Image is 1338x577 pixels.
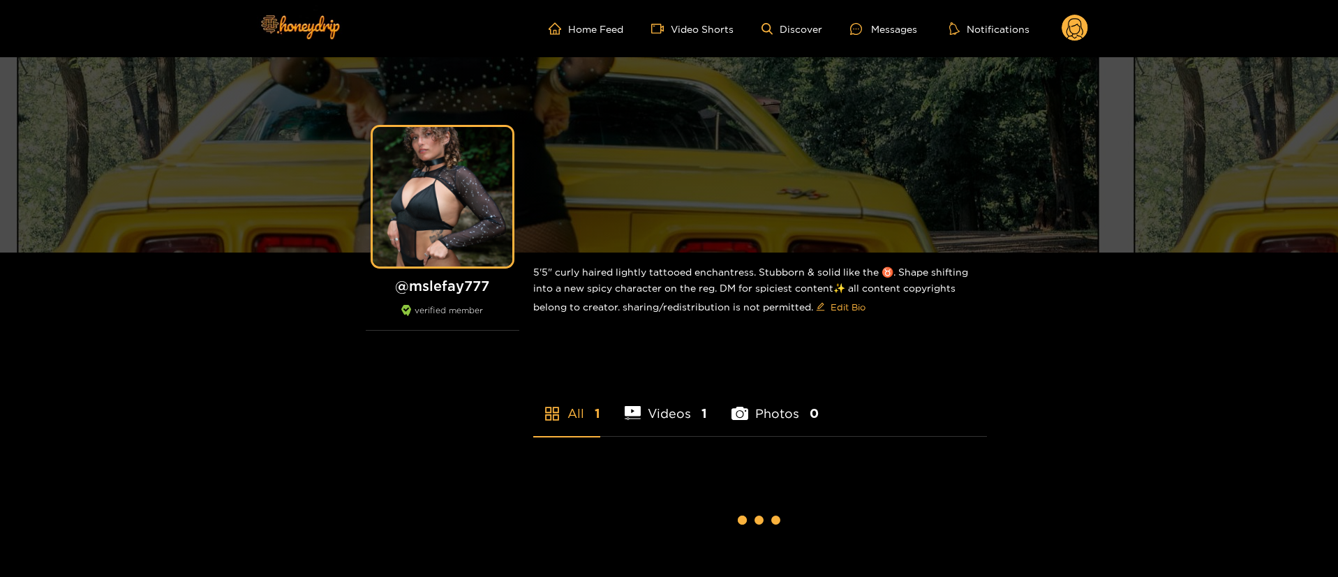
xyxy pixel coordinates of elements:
[813,296,868,318] button: editEdit Bio
[651,22,671,35] span: video-camera
[831,300,865,314] span: Edit Bio
[366,277,519,294] h1: @ mslefay777
[533,253,987,329] div: 5'5" curly haired lightly tattooed enchantress. Stubborn & solid like the ♉️. Shape shifting into...
[816,302,825,313] span: edit
[945,22,1034,36] button: Notifications
[549,22,568,35] span: home
[366,305,519,331] div: verified member
[533,373,600,436] li: All
[761,23,822,35] a: Discover
[701,405,707,422] span: 1
[595,405,600,422] span: 1
[544,405,560,422] span: appstore
[850,21,917,37] div: Messages
[549,22,623,35] a: Home Feed
[625,373,708,436] li: Videos
[731,373,819,436] li: Photos
[651,22,734,35] a: Video Shorts
[810,405,819,422] span: 0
